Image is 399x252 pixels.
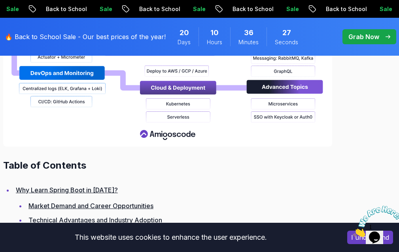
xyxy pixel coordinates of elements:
[244,27,253,38] span: 36 Minutes
[28,216,162,224] a: Technical Advantages and Industry Adoption
[187,5,212,13] p: Sale
[373,5,399,13] p: Sale
[16,186,118,194] a: Why Learn Spring Boot in [DATE]?
[178,38,191,46] span: Days
[282,27,291,38] span: 27 Seconds
[207,38,222,46] span: Hours
[93,5,119,13] p: Sale
[275,38,298,46] span: Seconds
[226,5,280,13] p: Back to School
[6,229,335,246] div: This website uses cookies to enhance the user experience.
[347,231,393,244] button: Accept cookies
[5,32,166,41] p: 🔥 Back to School Sale - Our best prices of the year!
[28,202,153,210] a: Market Demand and Career Opportunities
[350,203,399,240] iframe: chat widget
[280,5,305,13] p: Sale
[133,5,187,13] p: Back to School
[238,38,259,46] span: Minutes
[180,27,189,38] span: 20 Days
[210,27,219,38] span: 10 Hours
[3,3,52,34] img: Chat attention grabber
[3,159,396,172] h2: Table of Contents
[40,5,93,13] p: Back to School
[320,5,373,13] p: Back to School
[3,3,6,10] span: 1
[348,32,379,41] p: Grab Now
